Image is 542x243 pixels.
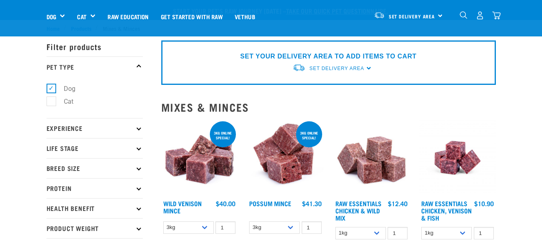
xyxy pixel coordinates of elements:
img: Pile Of Cubed Chicken Wild Meat Mix [333,120,410,196]
img: user.png [476,11,484,20]
a: Vethub [229,0,261,32]
img: van-moving.png [374,12,385,19]
p: Product Weight [47,218,143,238]
p: Breed Size [47,158,143,178]
div: 3kg online special! [210,127,236,144]
p: Experience [47,118,143,138]
img: Chicken Venison mix 1655 [419,120,496,196]
a: Wild Venison Mince [163,201,202,212]
p: SET YOUR DELIVERY AREA TO ADD ITEMS TO CART [240,52,416,61]
img: home-icon@2x.png [492,11,501,20]
div: $10.90 [474,200,494,207]
p: Protein [47,178,143,198]
span: Set Delivery Area [389,15,435,18]
div: $40.00 [216,200,235,207]
img: home-icon-1@2x.png [460,11,467,19]
label: Cat [51,96,77,106]
h2: Mixes & Minces [161,101,496,113]
p: Life Stage [47,138,143,158]
input: 1 [302,221,322,234]
a: Cat [77,12,86,21]
a: Possum Mince [249,201,291,205]
input: 1 [474,227,494,239]
img: 1102 Possum Mince 01 [247,120,324,196]
a: Raw Essentials Chicken, Venison & Fish [421,201,472,219]
img: van-moving.png [292,64,305,72]
label: Dog [51,84,79,94]
a: Raw Education [101,0,154,32]
img: Pile Of Cubed Wild Venison Mince For Pets [161,120,238,196]
p: Filter products [47,36,143,56]
span: Set Delivery Area [309,66,364,71]
input: 1 [215,221,235,234]
p: Health Benefit [47,198,143,218]
input: 1 [388,227,408,239]
div: $41.30 [302,200,322,207]
a: Dog [47,12,56,21]
div: $12.40 [388,200,408,207]
div: 3kg online special! [296,127,322,144]
p: Pet Type [47,56,143,76]
a: Get started with Raw [155,0,229,32]
a: Raw Essentials Chicken & Wild Mix [335,201,382,219]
